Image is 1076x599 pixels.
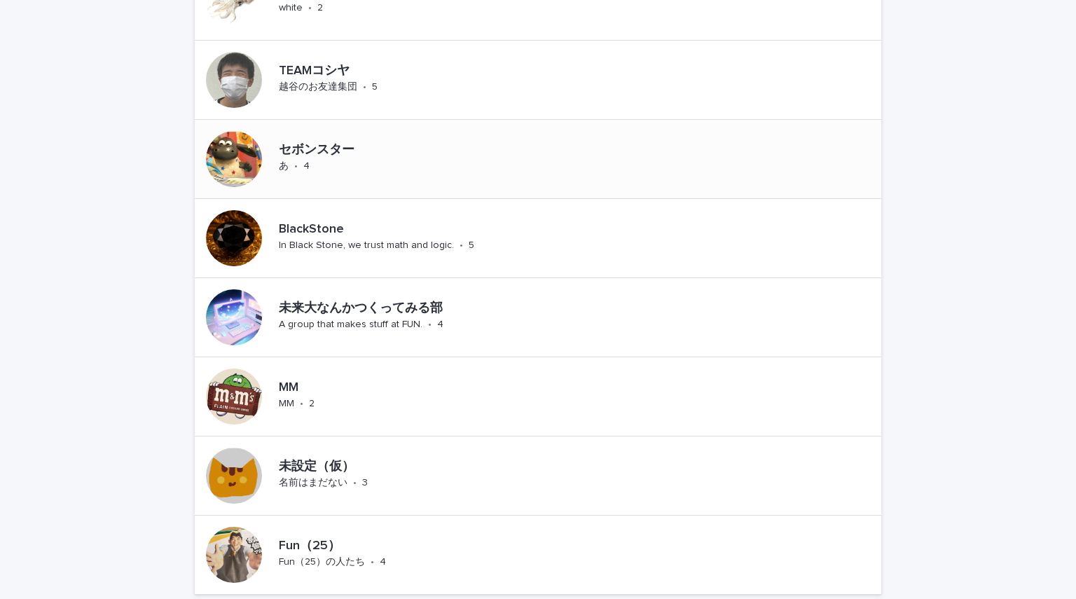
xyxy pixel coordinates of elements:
p: • [300,398,303,410]
p: 4 [380,556,386,568]
p: 2 [309,398,315,410]
p: 4 [437,319,443,331]
a: BlackStoneIn Black Stone, we trust math and logic.•5 [195,199,881,278]
a: セボンスターあ•4 [195,120,881,199]
p: あ [279,160,289,172]
p: • [353,477,357,489]
p: • [308,2,312,14]
a: 未来大なんかつくってみる部A group that makes stuff at FUN.•4 [195,278,881,357]
p: • [428,319,432,331]
p: MM [279,398,294,410]
p: 越谷のお友達集団 [279,81,357,93]
p: BlackStone [279,222,539,237]
p: 3 [362,477,368,489]
p: 4 [303,160,310,172]
p: Fun（25） [279,539,448,554]
p: 5 [469,240,474,252]
p: In Black Stone, we trust math and logic. [279,240,454,252]
p: white [279,2,303,14]
p: セボンスター [279,143,385,158]
p: A group that makes stuff at FUN. [279,319,422,331]
a: TEAMコシヤ越谷のお友達集団•5 [195,41,881,120]
p: 2 [317,2,323,14]
p: 5 [372,81,378,93]
p: 名前はまだない [279,477,347,489]
a: 未設定（仮）名前はまだない•3 [195,436,881,516]
p: • [460,240,463,252]
p: 未来大なんかつくってみる部 [279,301,607,317]
p: TEAMコシヤ [279,64,448,79]
a: MMMM•2 [195,357,881,436]
p: • [371,556,374,568]
p: Fun（25）の人たち [279,556,365,568]
p: 未設定（仮） [279,460,443,475]
a: Fun（25）Fun（25）の人たち•4 [195,516,881,595]
p: • [363,81,366,93]
p: • [294,160,298,172]
p: MM [279,380,334,396]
